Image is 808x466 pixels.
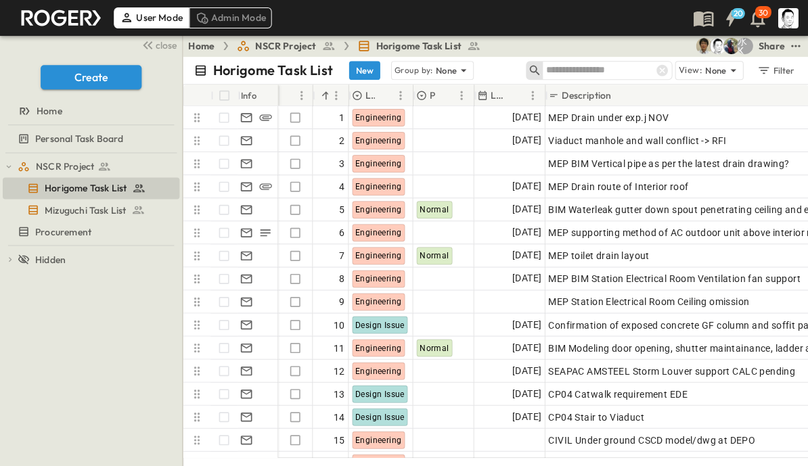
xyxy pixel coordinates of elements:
span: [DATE] [512,363,541,378]
p: Horigome Task List [212,61,332,80]
p: None [704,64,725,77]
span: Design Issue [355,320,405,329]
span: 4 [339,180,344,193]
button: Sort [377,88,392,103]
div: Admin Mode [189,7,272,28]
a: Procurement [3,222,177,241]
span: Engineering [355,343,401,352]
button: Filter [750,61,797,80]
button: New [349,61,380,80]
span: 12 [334,364,345,377]
p: Priority [429,89,435,102]
span: 5 [339,203,344,216]
div: Info [238,85,278,106]
div: Filter [755,63,794,78]
button: test [786,38,803,54]
span: CP04 Catwalk requirement EDE [548,387,687,400]
div: User Mode [114,7,189,28]
a: Mizuguchi Task List [3,200,177,219]
span: Engineering [355,274,401,283]
span: SEAPAC AMSTEEL Storm Louver support CALC pending [548,364,794,377]
button: 20 [716,6,743,30]
p: Last Email Date [490,89,506,102]
span: Procurement [35,225,91,238]
div: Horigome Task Listtest [3,177,179,199]
button: Menu [524,87,540,103]
a: Horigome Task List [3,179,177,197]
span: Engineering [355,113,401,122]
a: Home [3,101,177,120]
nav: breadcrumbs [188,39,488,53]
p: None [435,64,457,77]
span: [DATE] [512,409,541,424]
span: [DATE] [512,317,541,332]
span: Viaduct manhole and wall conflict -> RFI [548,134,726,147]
span: Normal [420,251,449,260]
span: Engineering [355,251,401,260]
span: 6 [339,226,344,239]
img: 堀米 康介(K.HORIGOME) (horigome@bcd.taisei.co.jp) [709,38,725,54]
img: Joshua Whisenant (josh@tryroger.com) [722,38,738,54]
span: 9 [339,295,344,308]
span: 13 [334,387,345,400]
span: 11 [334,341,345,354]
button: Create [41,65,141,89]
div: Info [240,76,256,114]
span: NSCR Project [36,160,94,173]
span: Normal [420,343,449,352]
span: Normal [420,205,449,214]
h6: 20 [732,8,742,19]
p: Log [365,89,374,102]
span: Engineering [355,297,401,306]
span: [DATE] [512,179,541,194]
span: CIVIL Under ground CSCD model/dwg at DEPO [548,433,755,446]
span: 10 [334,318,345,331]
span: MEP BIM Vertical pipe as per the latest drain drawing? [548,157,789,170]
span: Engineering [355,159,401,168]
span: Engineering [355,205,401,214]
span: 1 [339,111,344,124]
span: [DATE] [512,225,541,240]
button: Menu [453,87,469,103]
span: CP04 Stair to Viaduct [548,410,644,423]
span: Design Issue [355,412,405,421]
p: View: [677,63,701,78]
span: Mizuguchi Task List [45,203,126,216]
span: [DATE] [512,202,541,217]
span: Horigome Task List [45,181,127,195]
button: Sort [509,88,524,103]
span: 15 [334,433,345,446]
span: [DATE] [512,386,541,401]
span: [DATE] [512,271,541,286]
span: Engineering [355,182,401,191]
span: Horigome Task List [376,39,461,53]
span: Engineering [355,136,401,145]
span: [DATE] [512,110,541,125]
span: 8 [339,272,344,285]
div: Personal Task Boardtest [3,128,179,149]
span: [DATE] [512,248,541,263]
button: Sort [613,88,628,103]
span: Engineering [355,435,401,444]
button: close [136,35,179,54]
a: Personal Task Board [3,129,177,148]
a: NSCR Project [236,39,335,53]
span: Personal Task Board [35,132,123,145]
span: NSCR Project [255,39,316,53]
a: Horigome Task List [357,39,480,53]
button: Menu [293,87,309,103]
span: MEP toilet drain layout [548,249,649,262]
span: 3 [339,157,344,170]
button: Sort [318,88,333,103]
span: MEP Station Electrical Room Ceiling omission [548,295,749,308]
span: Home [37,104,62,118]
div: Procurementtest [3,220,179,242]
p: Group by: [394,64,432,77]
p: 30 [757,7,767,18]
span: close [156,39,177,52]
img: Profile Picture [777,8,797,28]
span: [DATE] [512,340,541,355]
a: Home [188,39,215,53]
div: Share [757,39,784,53]
span: Engineering [355,228,401,237]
